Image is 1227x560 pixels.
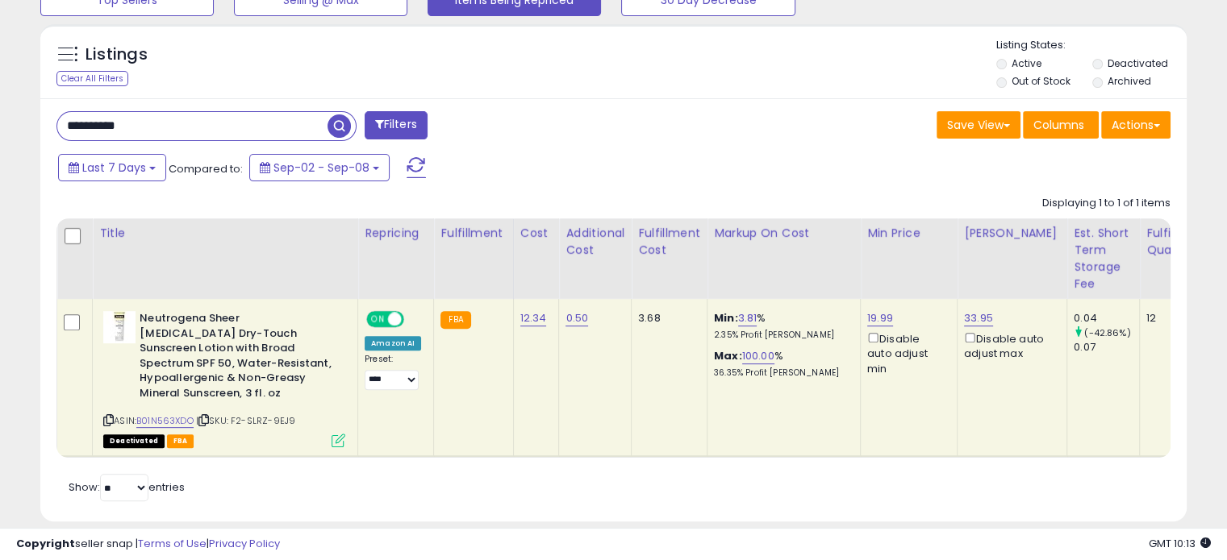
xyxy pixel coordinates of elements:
div: Markup on Cost [714,225,853,242]
div: 0.07 [1074,340,1139,355]
button: Save View [937,111,1020,139]
button: Last 7 Days [58,154,166,181]
p: 2.35% Profit [PERSON_NAME] [714,330,848,341]
a: Privacy Policy [209,536,280,551]
button: Actions [1101,111,1171,139]
b: Max: [714,348,742,363]
strong: Copyright [16,536,75,551]
span: Show: entries [69,479,185,495]
span: 2025-09-16 10:13 GMT [1149,536,1211,551]
div: Title [99,225,351,242]
a: 19.99 [867,310,893,326]
div: Additional Cost [566,225,624,259]
span: FBA [167,434,194,448]
div: Repricing [365,225,427,242]
div: Fulfillable Quantity [1146,225,1202,259]
div: Fulfillment [440,225,506,242]
h5: Listings [86,44,148,66]
b: Min: [714,310,738,326]
button: Sep-02 - Sep-08 [249,154,390,181]
a: 100.00 [742,348,774,364]
th: The percentage added to the cost of goods (COGS) that forms the calculator for Min & Max prices. [707,218,861,299]
span: Last 7 Days [82,160,146,176]
span: OFF [402,313,428,326]
label: Active [1012,56,1041,70]
label: Out of Stock [1012,74,1070,88]
a: 0.50 [566,310,588,326]
div: [PERSON_NAME] [964,225,1060,242]
div: Disable auto adjust max [964,330,1054,361]
a: 12.34 [520,310,547,326]
b: Neutrogena Sheer [MEDICAL_DATA] Dry-Touch Sunscreen Lotion with Broad Spectrum SPF 50, Water-Resi... [140,311,336,404]
div: Fulfillment Cost [638,225,700,259]
a: B01N563XDO [136,414,194,428]
span: ON [368,313,388,326]
p: 36.35% Profit [PERSON_NAME] [714,367,848,379]
span: Compared to: [169,161,243,176]
div: Cost [520,225,553,242]
a: 3.81 [738,310,757,326]
div: Min Price [867,225,950,242]
a: 33.95 [964,310,993,326]
button: Filters [365,111,428,139]
div: 12 [1146,311,1196,326]
div: 3.68 [638,311,695,326]
span: | SKU: F2-SLRZ-9EJ9 [196,414,295,427]
small: FBA [440,311,470,329]
div: % [714,349,848,379]
p: Listing States: [996,38,1187,53]
div: Disable auto adjust min [867,330,945,376]
div: Clear All Filters [56,71,128,86]
img: 316Tmr3jWuL._SL40_.jpg [103,311,136,343]
div: 0.04 [1074,311,1139,326]
div: Displaying 1 to 1 of 1 items [1042,196,1171,211]
label: Archived [1107,74,1150,88]
span: Sep-02 - Sep-08 [273,160,369,176]
span: All listings that are unavailable for purchase on Amazon for any reason other than out-of-stock [103,434,165,448]
small: (-42.86%) [1084,326,1130,339]
a: Terms of Use [138,536,207,551]
div: ASIN: [103,311,345,446]
div: Amazon AI [365,336,421,351]
div: Preset: [365,354,421,390]
label: Deactivated [1107,56,1167,70]
button: Columns [1023,111,1099,139]
div: Est. Short Term Storage Fee [1074,225,1133,292]
span: Columns [1033,117,1084,133]
div: seller snap | | [16,537,280,552]
div: % [714,311,848,341]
